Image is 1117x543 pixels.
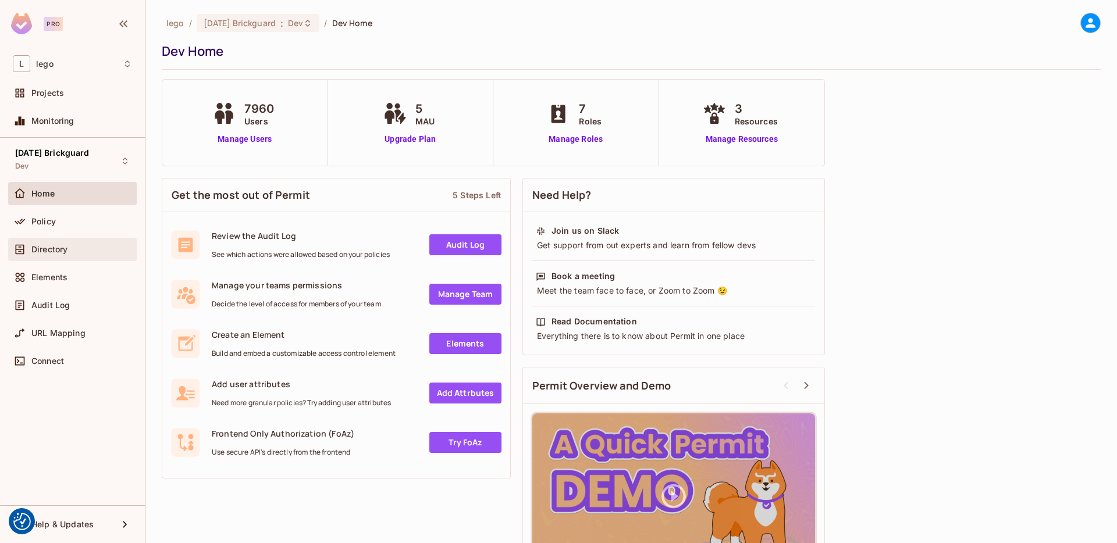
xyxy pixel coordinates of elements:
[429,432,501,453] a: Try FoAz
[735,100,778,117] span: 3
[31,301,70,310] span: Audit Log
[453,190,501,201] div: 5 Steps Left
[31,520,94,529] span: Help & Updates
[536,285,812,296] div: Meet the team face to face, or Zoom to Zoom 😉
[162,42,1095,60] div: Dev Home
[536,330,812,342] div: Everything there is to know about Permit in one place
[429,333,501,354] a: Elements
[13,513,31,530] img: Revisit consent button
[189,17,192,28] li: /
[31,88,64,98] span: Projects
[44,17,63,31] div: Pro
[552,316,637,327] div: Read Documentation
[380,133,440,145] a: Upgrade Plan
[552,225,619,237] div: Join us on Slack
[579,100,602,117] span: 7
[212,378,391,390] span: Add user attributes
[212,230,390,241] span: Review the Audit Log
[700,133,784,145] a: Manage Resources
[579,115,602,127] span: Roles
[31,217,56,226] span: Policy
[212,448,354,457] span: Use secure API's directly from the frontend
[212,428,354,439] span: Frontend Only Authorization (FoAz)
[15,162,29,171] span: Dev
[415,115,435,127] span: MAU
[209,133,280,145] a: Manage Users
[735,115,778,127] span: Resources
[31,116,74,126] span: Monitoring
[544,133,607,145] a: Manage Roles
[166,17,184,28] span: the active workspace
[552,270,615,282] div: Book a meeting
[212,349,396,358] span: Build and embed a customizable access control element
[212,398,391,408] span: Need more granular policies? Try adding user attributes
[415,100,435,117] span: 5
[429,234,501,255] a: Audit Log
[332,17,372,28] span: Dev Home
[429,284,501,305] a: Manage Team
[11,13,32,34] img: SReyMgAAAABJRU5ErkJggg==
[13,55,30,72] span: L
[212,329,396,340] span: Create an Element
[212,280,381,291] span: Manage your teams permissions
[429,383,501,403] a: Add Attrbutes
[15,148,90,158] span: [DATE] Brickguard
[212,299,381,309] span: Decide the level of access for members of your team
[532,378,671,393] span: Permit Overview and Demo
[204,17,276,28] span: [DATE] Brickguard
[31,328,86,338] span: URL Mapping
[532,188,592,202] span: Need Help?
[536,240,812,251] div: Get support from out experts and learn from fellow devs
[324,17,327,28] li: /
[31,273,67,282] span: Elements
[244,100,275,117] span: 7960
[244,115,275,127] span: Users
[31,245,67,254] span: Directory
[172,188,310,202] span: Get the most out of Permit
[31,189,55,198] span: Home
[36,59,54,69] span: Workspace: lego
[212,250,390,259] span: See which actions were allowed based on your policies
[31,356,64,366] span: Connect
[288,17,303,28] span: Dev
[280,19,284,28] span: :
[13,513,31,530] button: Consent Preferences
